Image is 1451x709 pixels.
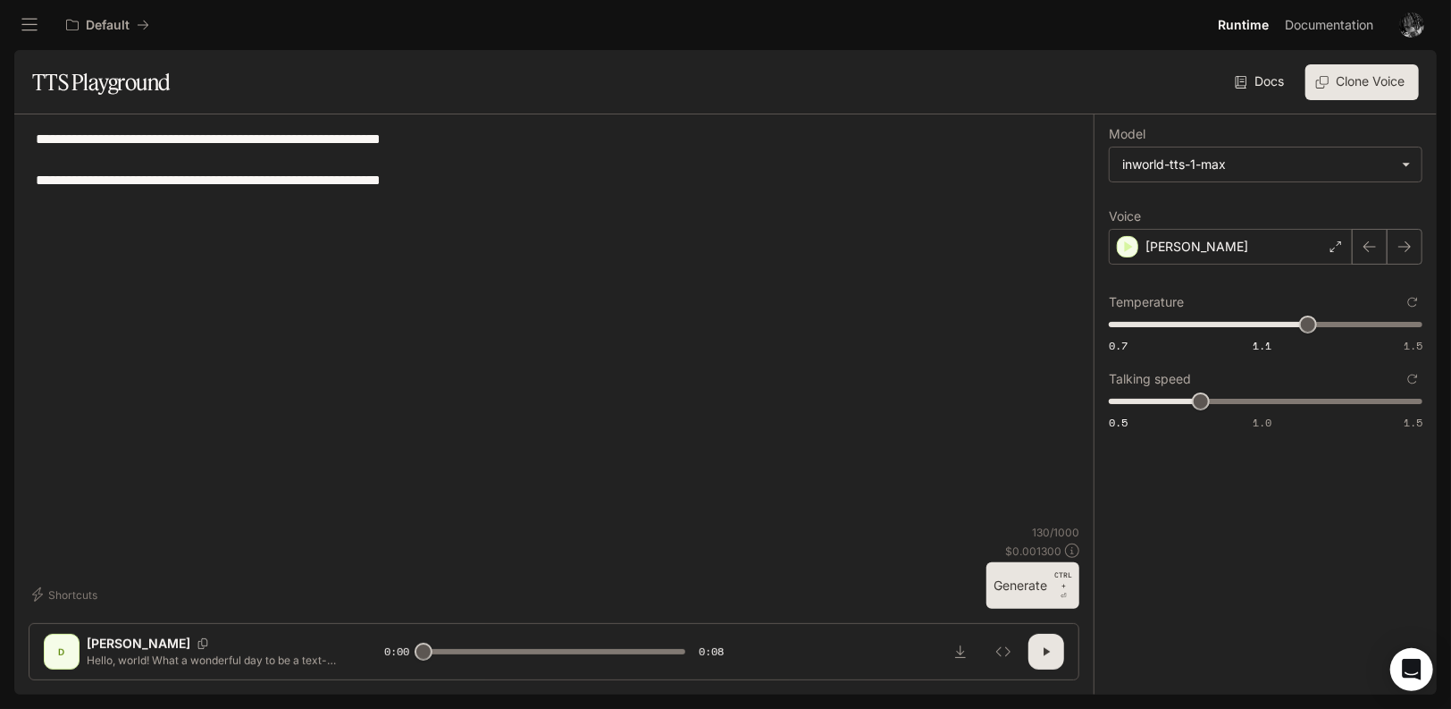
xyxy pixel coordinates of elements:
button: GenerateCTRL +⏎ [986,562,1079,609]
span: 0.7 [1109,338,1128,353]
button: All workspaces [58,7,157,43]
span: 0.5 [1109,415,1128,430]
span: Documentation [1285,14,1373,37]
h1: TTS Playground [32,64,171,100]
span: 0:00 [384,643,409,661]
p: Hello, world! What a wonderful day to be a text-to-speech model! Hello, world! What a wonderful d... [87,653,341,668]
div: Open Intercom Messenger [1390,648,1433,691]
p: [PERSON_NAME] [87,635,190,653]
button: Inspect [986,634,1021,670]
span: 1.0 [1253,415,1271,430]
span: 0:08 [700,643,725,661]
p: Talking speed [1109,373,1191,385]
button: Download audio [943,634,978,670]
button: open drawer [13,9,46,41]
p: Default [86,18,130,33]
a: Runtime [1211,7,1276,43]
button: Reset to default [1403,369,1422,389]
p: ⏎ [1054,570,1072,602]
span: 1.1 [1253,338,1271,353]
div: inworld-tts-1-max [1122,156,1393,173]
span: 1.5 [1404,338,1422,353]
p: Voice [1109,210,1141,223]
button: Clone Voice [1305,64,1419,100]
p: [PERSON_NAME] [1145,238,1248,256]
button: Shortcuts [29,580,105,609]
span: Runtime [1218,14,1269,37]
a: Documentation [1278,7,1387,43]
p: $ 0.001300 [1005,544,1061,559]
button: Reset to default [1403,292,1422,312]
button: Copy Voice ID [190,638,215,649]
p: Temperature [1109,296,1184,308]
div: D [47,637,76,666]
p: 130 / 1000 [1032,525,1079,540]
a: Docs [1231,64,1291,100]
img: User avatar [1399,13,1424,38]
span: 1.5 [1404,415,1422,430]
p: Model [1109,128,1145,140]
button: User avatar [1394,7,1430,43]
p: CTRL + [1054,570,1072,591]
div: inworld-tts-1-max [1110,148,1422,181]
